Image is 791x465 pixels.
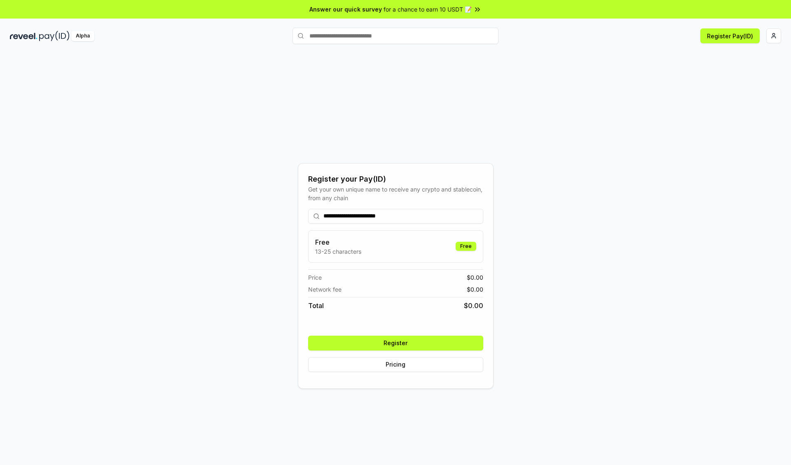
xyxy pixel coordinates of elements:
[456,242,476,251] div: Free
[315,247,361,256] p: 13-25 characters
[467,273,483,282] span: $ 0.00
[308,273,322,282] span: Price
[308,336,483,351] button: Register
[315,237,361,247] h3: Free
[309,5,382,14] span: Answer our quick survey
[384,5,472,14] span: for a chance to earn 10 USDT 📝
[71,31,94,41] div: Alpha
[308,301,324,311] span: Total
[700,28,760,43] button: Register Pay(ID)
[308,285,342,294] span: Network fee
[10,31,37,41] img: reveel_dark
[467,285,483,294] span: $ 0.00
[308,357,483,372] button: Pricing
[464,301,483,311] span: $ 0.00
[308,173,483,185] div: Register your Pay(ID)
[39,31,70,41] img: pay_id
[308,185,483,202] div: Get your own unique name to receive any crypto and stablecoin, from any chain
